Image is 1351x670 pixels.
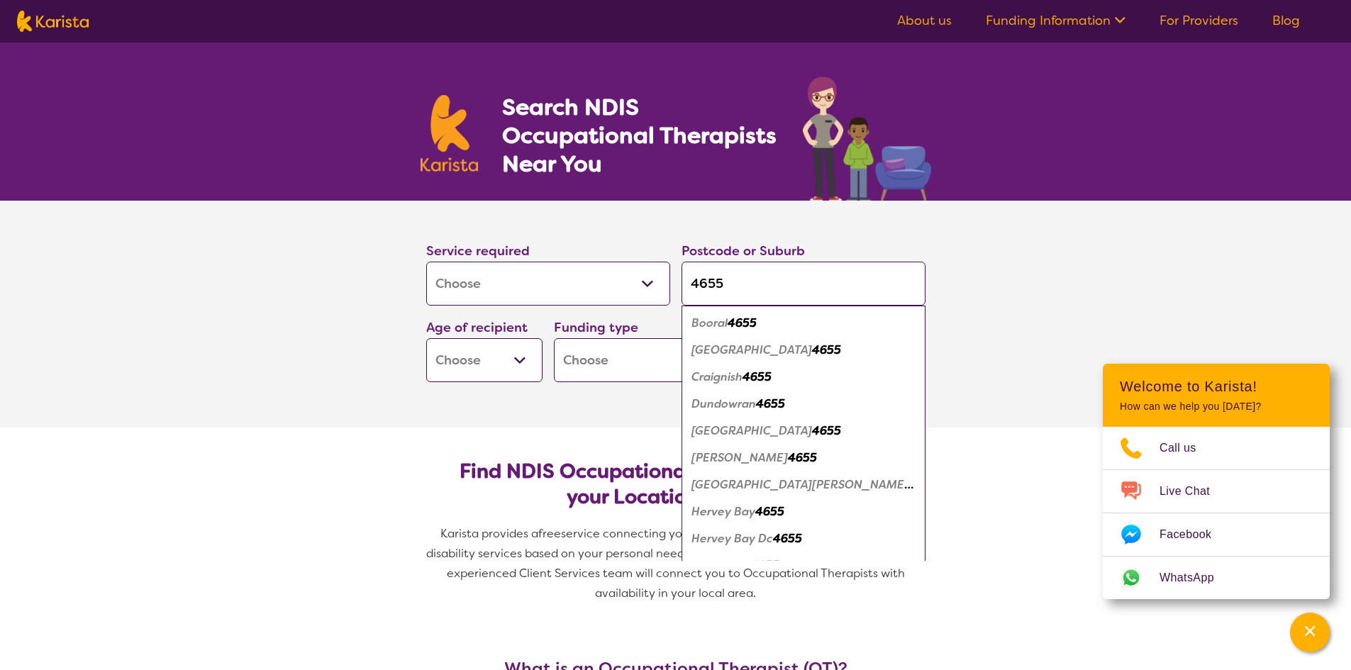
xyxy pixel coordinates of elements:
[1160,524,1228,545] span: Facebook
[691,369,743,384] em: Craignish
[773,531,802,546] em: 4655
[440,526,538,541] span: Karista provides a
[689,498,918,525] div: Hervey Bay 4655
[1120,401,1313,413] p: How can we help you [DATE]?
[1103,557,1330,599] a: Web link opens in a new tab.
[691,450,788,465] em: [PERSON_NAME]
[426,319,528,336] label: Age of recipient
[689,445,918,471] div: Eli Waters 4655
[728,316,757,330] em: 4655
[1160,567,1231,588] span: WhatsApp
[897,12,952,29] a: About us
[1160,481,1227,502] span: Live Chat
[554,319,638,336] label: Funding type
[426,242,530,259] label: Service required
[1103,364,1330,599] div: Channel Menu
[691,477,913,492] em: [GEOGRAPHIC_DATA][PERSON_NAME]
[691,316,728,330] em: Booral
[438,459,914,510] h2: Find NDIS Occupational Therapists based on your Location & Needs
[756,396,785,411] em: 4655
[17,11,89,32] img: Karista logo
[1160,12,1238,29] a: For Providers
[691,423,812,438] em: [GEOGRAPHIC_DATA]
[689,552,918,579] div: Kawungan 4655
[691,531,773,546] em: Hervey Bay Dc
[689,364,918,391] div: Craignish 4655
[1103,427,1330,599] ul: Choose channel
[689,418,918,445] div: Dundowran Beach 4655
[743,369,772,384] em: 4655
[538,526,561,541] span: free
[755,504,784,519] em: 4655
[682,242,805,259] label: Postcode or Suburb
[426,526,928,601] span: service connecting you with Occupational Therapists and other disability services based on your p...
[1160,437,1213,459] span: Call us
[689,525,918,552] div: Hervey Bay Dc 4655
[788,450,817,465] em: 4655
[812,342,841,357] em: 4655
[986,12,1125,29] a: Funding Information
[689,391,918,418] div: Dundowran 4655
[682,262,925,306] input: Type
[803,77,931,201] img: occupational-therapy
[1290,613,1330,652] button: Channel Menu
[421,95,479,172] img: Karista logo
[691,342,812,357] em: [GEOGRAPHIC_DATA]
[691,396,756,411] em: Dundowran
[689,310,918,337] div: Booral 4655
[689,471,918,498] div: Great Sandy Strait 4655
[1272,12,1300,29] a: Blog
[691,504,755,519] em: Hervey Bay
[1120,378,1313,395] h2: Welcome to Karista!
[689,337,918,364] div: Bunya Creek 4655
[691,558,750,573] em: Kawungan
[750,558,779,573] em: 4655
[812,423,841,438] em: 4655
[502,93,778,178] h1: Search NDIS Occupational Therapists Near You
